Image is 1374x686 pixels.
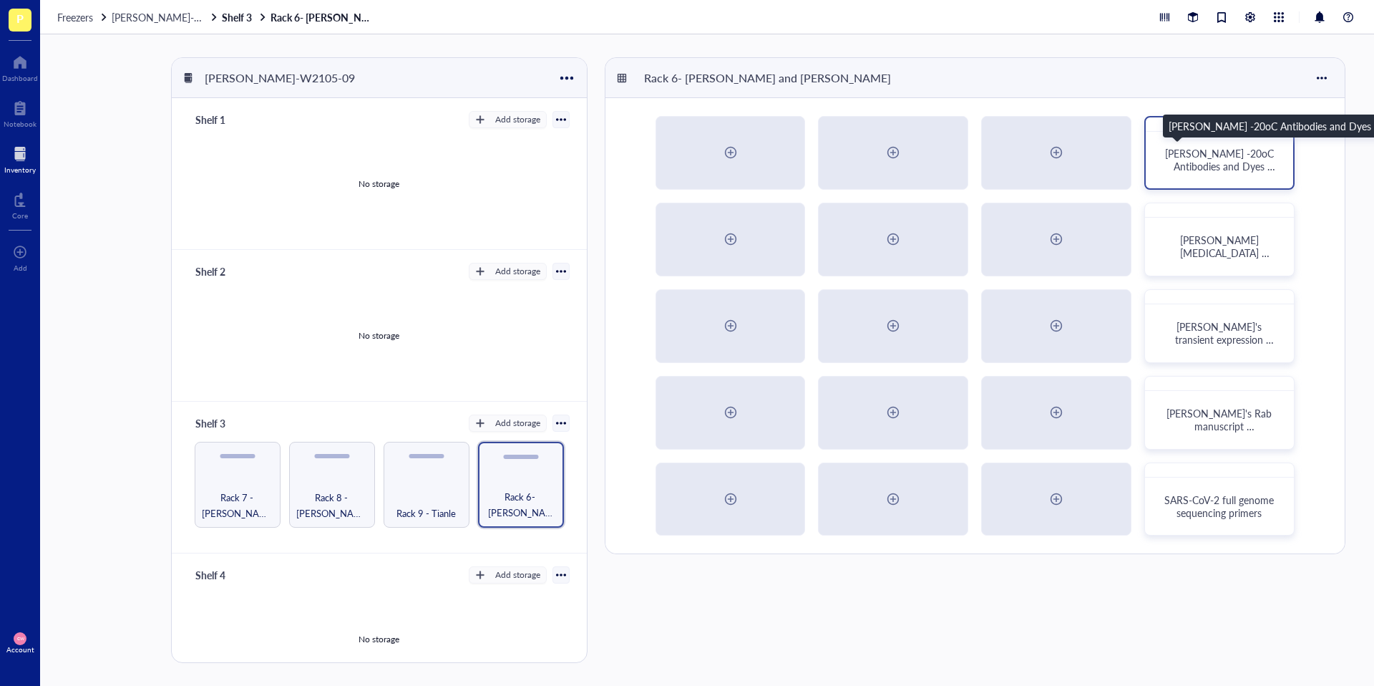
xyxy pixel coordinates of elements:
[12,211,28,220] div: Core
[1164,406,1275,446] span: [PERSON_NAME]'s Rab manuscript [MEDICAL_DATA] lysates
[189,413,275,433] div: Shelf 3
[296,490,369,521] span: Rack 8 - [PERSON_NAME]
[1175,319,1274,359] span: [PERSON_NAME]'s transient expression plasmids
[359,329,399,342] div: No storage
[495,417,540,430] div: Add storage
[201,490,274,521] span: Rack 7 - [PERSON_NAME]
[638,66,897,90] div: Rack 6- [PERSON_NAME] and [PERSON_NAME]
[189,261,275,281] div: Shelf 2
[4,97,36,128] a: Notebook
[1180,233,1270,273] span: [PERSON_NAME][MEDICAL_DATA] Plasmids 2025
[469,263,547,280] button: Add storage
[485,489,557,521] span: Rack 6- [PERSON_NAME] and [PERSON_NAME]
[469,415,547,432] button: Add storage
[112,11,219,24] a: [PERSON_NAME]-W2105-09
[495,113,540,126] div: Add storage
[14,264,27,272] div: Add
[1164,493,1277,520] span: SARS-CoV-2 full genome sequencing primers
[469,111,547,128] button: Add storage
[2,74,38,82] div: Dashboard
[1165,146,1277,186] span: [PERSON_NAME] -20oC Antibodies and Dyes 2025
[198,66,361,90] div: [PERSON_NAME]-W2105-09
[189,110,275,130] div: Shelf 1
[495,265,540,278] div: Add storage
[12,188,28,220] a: Core
[57,11,109,24] a: Freezers
[4,142,36,174] a: Inventory
[6,645,34,654] div: Account
[2,51,38,82] a: Dashboard
[469,566,547,584] button: Add storage
[16,636,24,641] span: CW
[495,569,540,581] div: Add storage
[396,506,456,521] span: Rack 9 - Tianle
[359,178,399,190] div: No storage
[4,165,36,174] div: Inventory
[57,10,93,24] span: Freezers
[222,11,378,24] a: Shelf 3Rack 6- [PERSON_NAME] and [PERSON_NAME]
[16,9,24,27] span: P
[112,10,243,24] span: [PERSON_NAME]-W2105-09
[189,565,275,585] div: Shelf 4
[359,633,399,646] div: No storage
[4,120,36,128] div: Notebook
